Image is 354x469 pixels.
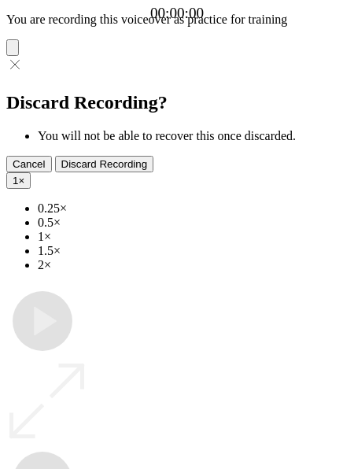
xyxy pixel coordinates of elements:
li: 0.25× [38,201,348,216]
button: Cancel [6,156,52,172]
span: 1 [13,175,18,186]
a: 00:00:00 [150,5,204,22]
li: 1.5× [38,244,348,258]
button: Discard Recording [55,156,154,172]
li: 1× [38,230,348,244]
li: You will not be able to recover this once discarded. [38,129,348,143]
h2: Discard Recording? [6,92,348,113]
p: You are recording this voiceover as practice for training [6,13,348,27]
button: 1× [6,172,31,189]
li: 2× [38,258,348,272]
li: 0.5× [38,216,348,230]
